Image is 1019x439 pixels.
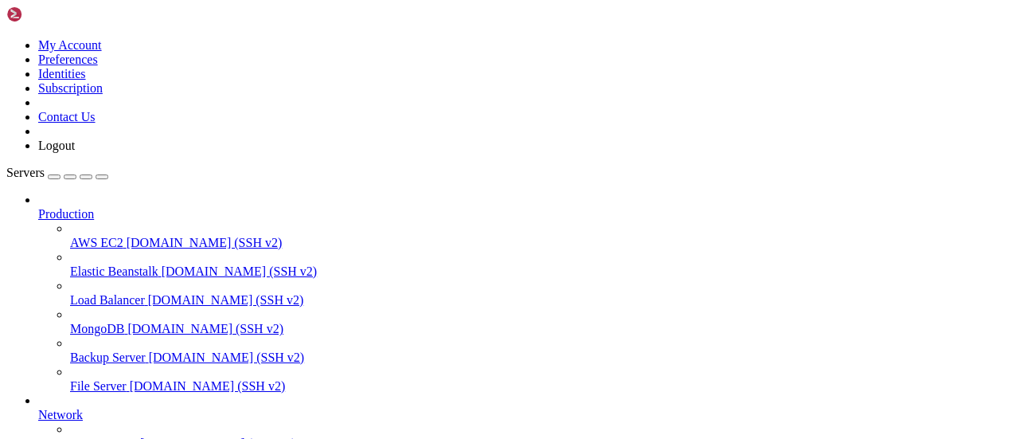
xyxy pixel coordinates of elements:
span: 那 [154,182,168,196]
span: cafe@cafe-ThinkPad-X240 [6,304,153,317]
span: 视 [85,237,99,250]
span: ~ [159,169,166,182]
x-row: : $ vim main.py [6,304,811,318]
a: Backup Server [DOMAIN_NAME] (SSH v2) [70,351,1013,365]
span: Elastic Beanstalk [70,265,158,278]
span: cafe@cafe-ThinkPad-X240 [6,196,153,209]
span: 图 [125,237,139,250]
span: 没 [102,210,115,223]
span: [DOMAIN_NAME] (SSH v2) [127,236,283,249]
span: 要 [39,115,53,128]
span: snap [457,155,482,168]
x-row: To see these additional updates run: apt list --upgradable [6,47,811,61]
x-row: : $ ls [6,223,811,237]
span: cafe@cafe-ThinkPad-X240 [6,250,153,263]
span: 录 [235,182,248,196]
x-row: Last login: [DATE] from [TECHNICAL_ID] [6,128,811,142]
span: 频 [99,237,112,250]
span: 目 [196,210,209,223]
span: 板 [60,155,73,169]
span: 下 [204,237,217,250]
span: ~/dt/ba_volumealert_[DATE] [159,304,325,317]
span: 下 [204,155,217,169]
x-row: nohup.out [6,277,811,291]
span: 目 [221,182,235,196]
span: [DOMAIN_NAME] (SSH v2) [148,293,304,307]
span: README_CN.md [210,291,287,304]
span: 公 [6,237,20,250]
a: Identities [38,67,86,80]
span: 视 [85,155,99,169]
span: cafe@cafe-ThinkPad-X240 [6,142,153,155]
span: 文 [165,237,178,250]
span: 件 [194,182,208,196]
a: Production [38,207,1013,221]
span: 共 [20,155,33,169]
span: 或 [208,182,221,196]
span: 面 [297,155,310,169]
x-row: dead.letter output.csv [6,155,811,169]
span: Network [38,408,83,421]
span: AWS EC2 [70,236,123,249]
span: 片 [139,155,152,169]
span: 乐 [257,155,271,169]
li: Production [38,193,1013,394]
span: requirements.txt [363,277,465,290]
x-row: -bash: cd: /dt/ba*: [6,182,811,196]
a: Logout [38,139,75,152]
a: Contact Us [38,110,96,123]
a: Load Balancer [DOMAIN_NAME] (SSH v2) [70,293,1013,308]
span: 个 [143,210,156,223]
span: 音 [244,155,257,169]
a: AWS EC2 [DOMAIN_NAME] (SSH v2) [70,236,1013,250]
span: log.txt.1 [248,277,306,290]
span: 那 [129,210,143,223]
a: File Server [DOMAIN_NAME] (SSH v2) [70,379,1013,394]
span: 有 [141,182,154,196]
x-row: Expanded Security Maintenance for Applications is not enabled. [6,6,811,20]
x-row: See [URL][DOMAIN_NAME] or run: sudo pro status [6,88,811,101]
x-row: log.txt [6,291,811,304]
li: Backup Server [DOMAIN_NAME] (SSH v2) [70,336,1013,365]
a: Servers [6,166,108,179]
span: [DOMAIN_NAME] (SSH v2) [127,322,283,335]
span: config.yml [6,277,70,290]
span: ~ [159,196,166,209]
li: File Server [DOMAIN_NAME] (SSH v2) [70,365,1013,394]
span: 件 [169,210,182,223]
x-row: : $ ls [6,264,811,277]
span: 启 [66,115,80,128]
span: 录 [209,210,223,223]
span: [DOMAIN_NAME] (SSH v2) [130,379,286,393]
x-row: : $ cd /dt/ba* [6,169,811,182]
span: 有 [115,210,129,223]
span: Production [38,207,94,221]
span: 模 [46,155,60,169]
span: 需 [25,115,39,128]
span: 音 [244,237,257,250]
span: cafe@cafe-ThinkPad-X240 [6,169,153,182]
a: Elastic Beanstalk [DOMAIN_NAME] (SSH v2) [70,265,1013,279]
x-row: : $ [6,318,811,331]
span: 文 [165,155,178,169]
span: 档 [178,155,192,169]
span: 模 [46,237,60,250]
div: (56, 23) [382,318,388,331]
span: File Server [70,379,127,393]
li: AWS EC2 [DOMAIN_NAME] (SSH v2) [70,221,1013,250]
span: 个 [168,182,182,196]
span: dt [381,155,393,168]
span: 没 [127,182,141,196]
x-row: : $ ls [6,142,811,155]
span: 文 [181,182,194,196]
li: MongoDB [DOMAIN_NAME] (SSH v2) [70,308,1013,336]
span: main.py [140,291,185,304]
span: dt [381,237,393,249]
span: 面 [297,237,310,250]
span: Load Balancer [70,293,145,307]
span: MongoDB [70,322,124,335]
span: 载 [217,155,231,169]
li: Elastic Beanstalk [DOMAIN_NAME] (SSH v2) [70,250,1013,279]
span: ~ [159,142,166,155]
x-row: dead.letter output.csv [6,237,811,250]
